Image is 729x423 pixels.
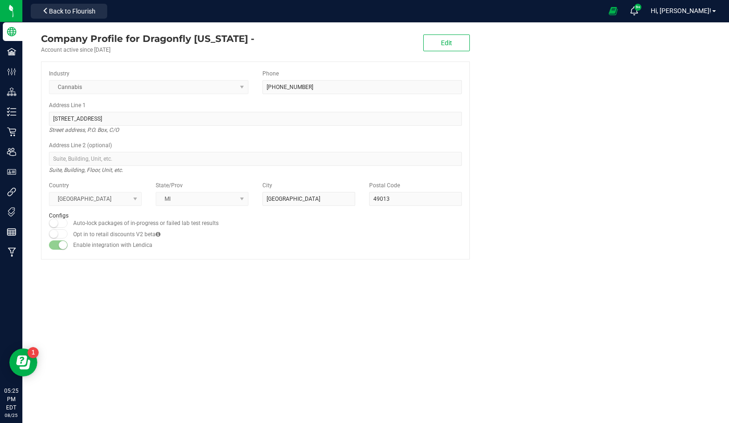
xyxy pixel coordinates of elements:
[156,181,183,190] label: State/Prov
[7,227,16,237] inline-svg: Reports
[7,27,16,36] inline-svg: Company
[49,213,462,219] h2: Configs
[7,67,16,76] inline-svg: Configuration
[423,34,470,51] button: Edit
[262,181,272,190] label: City
[28,347,39,358] iframe: Resource center unread badge
[7,147,16,157] inline-svg: Users
[49,164,123,176] i: Suite, Building, Floor, Unit, etc.
[636,6,640,9] span: 9+
[369,192,462,206] input: Postal Code
[262,69,279,78] label: Phone
[7,207,16,217] inline-svg: Tags
[7,167,16,177] inline-svg: User Roles
[49,181,69,190] label: Country
[4,387,18,412] p: 05:25 PM EDT
[7,87,16,96] inline-svg: Distribution
[4,412,18,419] p: 08/25
[7,247,16,257] inline-svg: Manufacturing
[31,4,107,19] button: Back to Flourish
[73,241,152,249] label: Enable integration with Lendica
[7,127,16,136] inline-svg: Retail
[651,7,711,14] span: Hi, [PERSON_NAME]!
[49,7,96,15] span: Back to Flourish
[7,107,16,116] inline-svg: Inventory
[262,80,462,94] input: (123) 456-7890
[49,141,112,150] label: Address Line 2 (optional)
[41,46,254,54] div: Account active since [DATE]
[49,124,119,136] i: Street address, P.O. Box, C/O
[73,230,160,239] label: Opt in to retail discounts V2 beta
[603,2,624,20] span: Open Ecommerce Menu
[49,69,69,78] label: Industry
[73,219,219,227] label: Auto-lock packages of in-progress or failed lab test results
[441,39,452,47] span: Edit
[41,32,254,46] div: Dragonfly Michigan -
[9,348,37,376] iframe: Resource center
[49,112,462,126] input: Address
[262,192,355,206] input: City
[369,181,400,190] label: Postal Code
[49,152,462,166] input: Suite, Building, Unit, etc.
[49,101,86,109] label: Address Line 1
[7,187,16,197] inline-svg: Integrations
[7,47,16,56] inline-svg: Facilities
